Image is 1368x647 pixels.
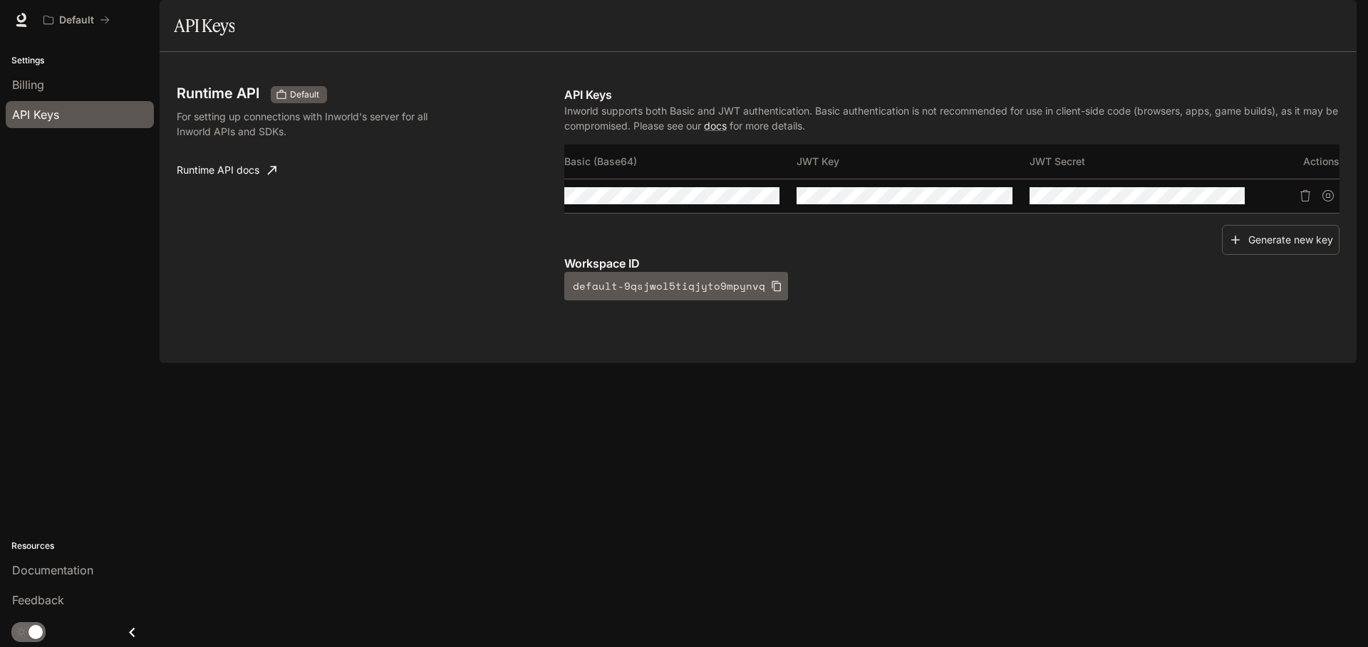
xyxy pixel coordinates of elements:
[564,86,1339,103] p: API Keys
[564,144,797,179] th: Basic (Base64)
[271,86,327,103] div: These keys will apply to your current workspace only
[1030,144,1262,179] th: JWT Secret
[37,6,116,34] button: All workspaces
[704,120,727,132] a: docs
[1262,144,1339,179] th: Actions
[797,144,1029,179] th: JWT Key
[177,86,259,100] h3: Runtime API
[1317,184,1339,207] button: Suspend API key
[171,156,282,184] a: Runtime API docs
[1222,225,1339,256] button: Generate new key
[59,14,94,26] p: Default
[174,11,234,40] h1: API Keys
[284,88,325,101] span: Default
[564,103,1339,133] p: Inworld supports both Basic and JWT authentication. Basic authentication is not recommended for u...
[564,255,1339,272] p: Workspace ID
[1294,184,1317,207] button: Delete API key
[177,109,459,139] p: For setting up connections with Inworld's server for all Inworld APIs and SDKs.
[564,272,788,300] button: default-9qsjwol5tiqjyto9mpynvq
